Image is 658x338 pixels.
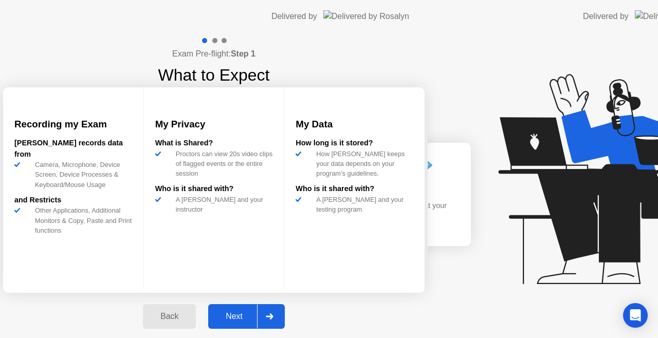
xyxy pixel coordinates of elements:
h4: Exam Pre-flight: [172,48,255,60]
div: A [PERSON_NAME] and your instructor [172,195,273,214]
div: Proctors can view 20s video clips of flagged events or the entire session [172,149,273,179]
div: and Restricts [14,195,132,206]
h3: My Data [296,117,413,132]
div: Back [146,312,193,321]
div: Other Applications, Additional Monitors & Copy, Paste and Print functions [31,205,132,235]
div: Camera, Microphone, Device Screen, Device Processes & Keyboard/Mouse Usage [31,160,132,190]
button: Next [208,304,285,329]
div: How long is it stored? [296,138,413,149]
h3: Recording my Exam [14,117,132,132]
div: Who is it shared with? [155,183,273,195]
div: [PERSON_NAME] records data from [14,138,132,160]
h1: What to Expect [158,63,270,87]
div: What is Shared? [155,138,273,149]
button: Back [143,304,196,329]
div: Delivered by [271,10,317,23]
h3: My Privacy [155,117,273,132]
div: Next [211,312,257,321]
img: Delivered by Rosalyn [323,10,409,22]
b: Step 1 [231,49,255,58]
div: A [PERSON_NAME] and your testing program [312,195,413,214]
div: Open Intercom Messenger [623,303,648,328]
div: How [PERSON_NAME] keeps your data depends on your program’s guidelines. [312,149,413,179]
div: Who is it shared with? [296,183,413,195]
div: Delivered by [583,10,629,23]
